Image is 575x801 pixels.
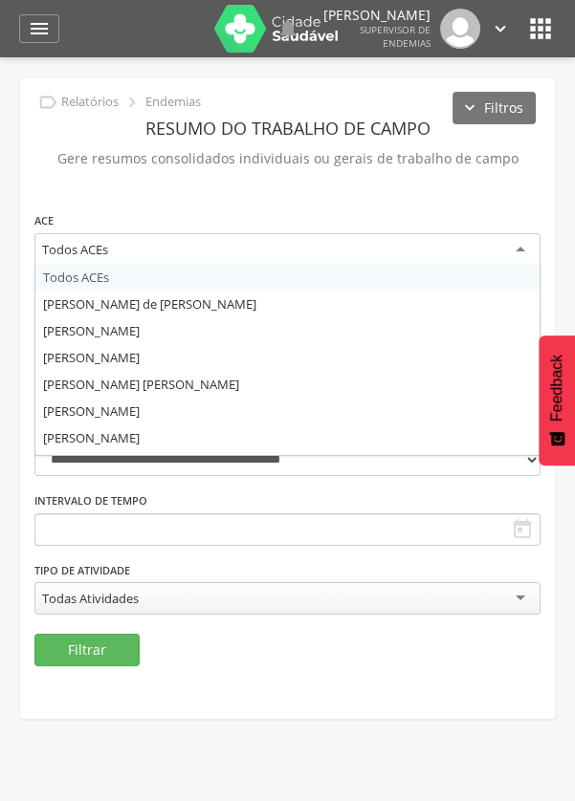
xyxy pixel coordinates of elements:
div: [PERSON_NAME] [PERSON_NAME] [35,371,540,398]
div: [PERSON_NAME] [35,344,540,371]
label: ACE [34,213,54,228]
div: Todos ACEs [42,241,108,258]
span: Feedback [548,355,565,422]
button: Feedback - Mostrar pesquisa [539,336,575,465]
i:  [122,92,143,113]
i:  [276,17,299,40]
a:  [490,9,511,49]
p: Endemias [145,95,201,110]
div: [PERSON_NAME] de [PERSON_NAME] [35,291,540,317]
i:  [28,17,51,40]
div: [PERSON_NAME] [35,424,540,451]
div: [PERSON_NAME] [35,451,540,478]
i:  [525,13,556,44]
div: [PERSON_NAME] [35,398,540,424]
button: Filtros [453,92,536,124]
p: [PERSON_NAME] [323,9,431,22]
button: Filtrar [34,634,140,666]
a:  [276,9,299,49]
label: Tipo de Atividade [34,563,130,578]
header: Resumo do Trabalho de Campo [34,111,541,145]
div: Todos ACEs [35,264,540,291]
i:  [37,92,58,113]
a:  [19,14,59,43]
div: Todas Atividades [42,590,139,607]
i:  [511,518,534,541]
div: [PERSON_NAME] [35,317,540,344]
p: Gere resumos consolidados individuais ou gerais de trabalho de campo [34,145,541,172]
span: Supervisor de Endemias [360,23,431,50]
i:  [490,18,511,39]
p: Relatórios [61,95,119,110]
label: Intervalo de Tempo [34,493,147,509]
